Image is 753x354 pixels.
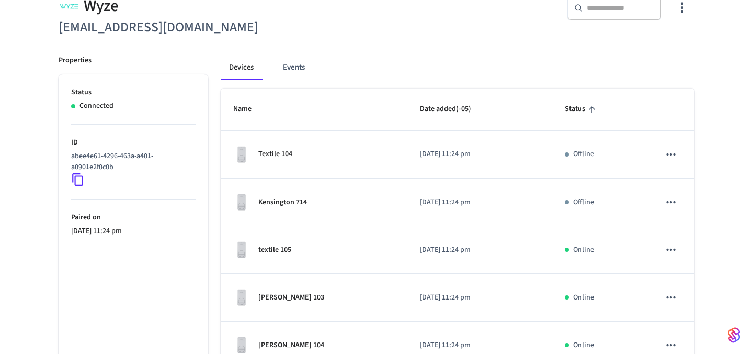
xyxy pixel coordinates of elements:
[79,101,113,112] p: Connected
[233,241,250,258] img: Wyze Lock
[573,292,594,303] p: Online
[573,245,594,256] p: Online
[565,101,599,117] span: Status
[420,292,540,303] p: [DATE] 11:24 pm
[573,340,594,351] p: Online
[233,146,250,163] img: Wyze Lock
[258,292,324,303] p: [PERSON_NAME] 103
[275,55,313,80] button: Events
[71,212,196,223] p: Paired on
[258,245,291,256] p: textile 105
[71,226,196,237] p: [DATE] 11:24 pm
[71,137,196,148] p: ID
[233,101,265,117] span: Name
[233,337,250,353] img: Wyze Lock
[71,151,191,173] p: abee4e61-4296-463a-a401-a0901e2f0c0b
[71,87,196,98] p: Status
[59,55,92,66] p: Properties
[59,17,370,38] h6: [EMAIL_ADDRESS][DOMAIN_NAME]
[258,340,324,351] p: [PERSON_NAME] 104
[420,245,540,256] p: [DATE] 11:24 pm
[221,55,694,80] div: connected account tabs
[420,197,540,208] p: [DATE] 11:24 pm
[258,149,292,160] p: Textile 104
[728,327,740,344] img: SeamLogoGradient.69752ec5.svg
[573,149,594,160] p: Offline
[258,197,307,208] p: Kensington 714
[221,55,262,80] button: Devices
[573,197,594,208] p: Offline
[420,340,540,351] p: [DATE] 11:24 pm
[420,101,485,117] span: Date added(-05)
[420,149,540,160] p: [DATE] 11:24 pm
[233,289,250,306] img: Wyze Lock
[233,194,250,211] img: Wyze Lock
